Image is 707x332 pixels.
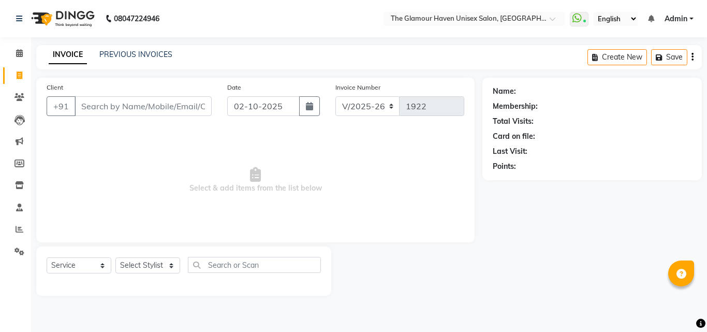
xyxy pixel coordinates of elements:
[493,131,535,142] div: Card on file:
[493,116,534,127] div: Total Visits:
[493,146,527,157] div: Last Visit:
[227,83,241,92] label: Date
[47,96,76,116] button: +91
[493,86,516,97] div: Name:
[49,46,87,64] a: INVOICE
[99,50,172,59] a: PREVIOUS INVOICES
[665,13,687,24] span: Admin
[114,4,159,33] b: 08047224946
[47,128,464,232] span: Select & add items from the list below
[188,257,321,273] input: Search or Scan
[493,101,538,112] div: Membership:
[335,83,380,92] label: Invoice Number
[75,96,212,116] input: Search by Name/Mobile/Email/Code
[651,49,687,65] button: Save
[587,49,647,65] button: Create New
[664,291,697,322] iframe: chat widget
[47,83,63,92] label: Client
[26,4,97,33] img: logo
[493,161,516,172] div: Points:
